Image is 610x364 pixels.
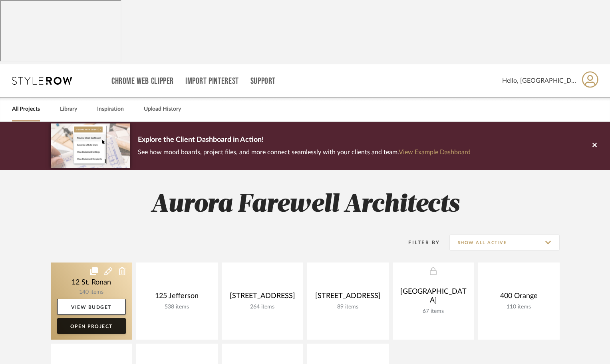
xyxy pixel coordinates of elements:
[502,76,576,86] span: Hello, [GEOGRAPHIC_DATA]
[138,134,471,147] p: Explore the Client Dashboard in Action!
[228,304,297,310] div: 264 items
[18,190,593,220] h2: Aurora Farewell Architects
[57,318,126,334] a: Open Project
[185,78,239,85] a: Import Pinterest
[228,292,297,304] div: [STREET_ADDRESS]
[111,78,174,85] a: Chrome Web Clipper
[399,149,471,155] a: View Example Dashboard
[51,123,130,168] img: d5d033c5-7b12-40c2-a960-1ecee1989c38.png
[57,299,126,315] a: View Budget
[399,308,468,315] div: 67 items
[138,147,471,158] p: See how mood boards, project files, and more connect seamlessly with your clients and team.
[97,104,124,115] a: Inspiration
[485,304,553,310] div: 110 items
[314,292,382,304] div: [STREET_ADDRESS]
[398,239,440,247] div: Filter By
[399,287,468,308] div: [GEOGRAPHIC_DATA]
[314,304,382,310] div: 89 items
[144,104,181,115] a: Upload History
[485,292,553,304] div: 400 Orange
[250,78,276,85] a: Support
[60,104,77,115] a: Library
[143,292,211,304] div: 125 Jefferson
[143,304,211,310] div: 538 items
[12,104,40,115] a: All Projects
